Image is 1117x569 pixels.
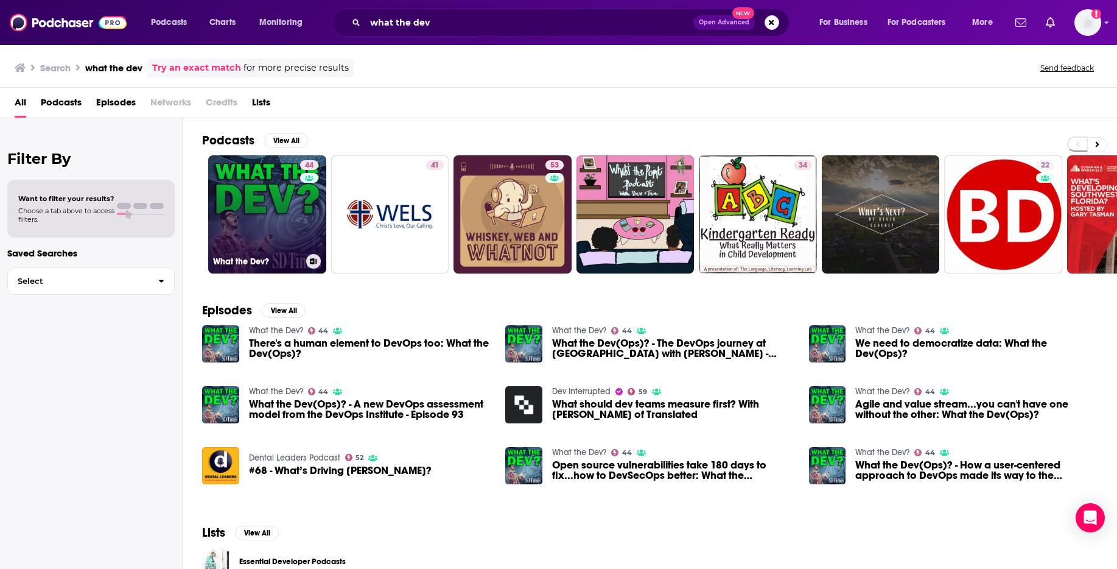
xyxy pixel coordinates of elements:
a: What the Dev? [552,325,606,336]
a: What the Dev(Ops)? - The DevOps journey at Walmart with Bryan Finster - Episode 62 [552,338,794,359]
a: 34 [699,155,817,274]
h3: What the Dev? [213,256,301,267]
span: 59 [639,389,647,395]
span: Choose a tab above to access filters. [18,207,114,224]
span: Monitoring [259,14,303,31]
input: Search podcasts, credits, & more... [365,13,693,32]
span: Open Advanced [699,19,749,26]
span: Podcasts [151,14,187,31]
a: All [15,93,26,118]
a: Agile and value stream...you can't have one without the other: What the Dev(Ops)? [809,386,846,423]
button: open menu [811,13,883,32]
span: For Podcasters [888,14,946,31]
a: What the Dev? [855,325,909,336]
img: What the Dev(Ops)? - A new DevOps assessment model from the DevOps Institute - Episode 93 [202,386,239,423]
a: 44 [308,388,329,395]
a: There's a human element to DevOps too: What the Dev(Ops)? [249,338,491,359]
a: EpisodesView All [202,303,306,318]
a: 52 [345,454,364,461]
button: Send feedback [1037,63,1098,73]
a: What should dev teams measure first? With Luca Rossi of Translated [552,399,794,420]
span: 53 [550,160,559,172]
span: 44 [622,328,632,334]
a: Essential Developer Podcasts [239,555,346,568]
h3: Search [40,62,71,74]
a: 44 [308,327,329,334]
a: Show notifications dropdown [1010,12,1031,33]
h3: what the dev [85,62,142,74]
a: Dev Interrupted [552,386,611,397]
h2: Episodes [202,303,252,318]
img: Open source vulnerabilities take 180 days to fix...how to DevSecOps better: What the Dev(Ops)? [505,447,542,484]
span: Agile and value stream...you can't have one without the other: What the Dev(Ops)? [855,399,1098,420]
a: 59 [628,388,647,395]
span: What the Dev(Ops)? - The DevOps journey at [GEOGRAPHIC_DATA] with [PERSON_NAME] - Episode 62 [552,338,794,359]
button: open menu [142,13,203,32]
a: 22 [944,155,1062,274]
button: View All [235,526,279,540]
img: We need to democratize data: What the Dev(Ops)? [809,325,846,362]
img: #68 - What’s Driving Dev Patel? [202,447,239,484]
span: 44 [318,389,328,395]
span: More [972,14,993,31]
span: For Business [819,14,867,31]
a: What the Dev? [855,447,909,458]
a: Open source vulnerabilities take 180 days to fix...how to DevSecOps better: What the Dev(Ops)? [552,460,794,481]
a: 44 [914,449,935,456]
a: What the Dev(Ops)? - A new DevOps assessment model from the DevOps Institute - Episode 93 [249,399,491,420]
button: open menu [964,13,1008,32]
img: Podchaser - Follow, Share and Rate Podcasts [10,11,127,34]
span: Networks [150,93,191,118]
a: Episodes [96,93,136,118]
a: Dental Leaders Podcast [249,453,340,463]
a: Lists [252,93,270,118]
span: 44 [318,328,328,334]
a: 41 [331,155,449,274]
button: Select [7,267,175,295]
span: 44 [305,160,313,172]
span: 44 [622,450,632,456]
a: Podcasts [41,93,82,118]
span: 22 [1041,160,1049,172]
h2: Lists [202,525,225,540]
span: 44 [925,328,935,334]
img: User Profile [1074,9,1101,36]
a: ListsView All [202,525,279,540]
span: What should dev teams measure first? With [PERSON_NAME] of Translated [552,399,794,420]
a: PodcastsView All [202,133,308,148]
a: We need to democratize data: What the Dev(Ops)? [855,338,1098,359]
a: 44 [914,327,935,334]
a: 41 [426,160,444,170]
h2: Filter By [7,150,175,168]
img: There's a human element to DevOps too: What the Dev(Ops)? [202,325,239,362]
span: Logged in as kindrieri [1074,9,1101,36]
a: 53 [453,155,572,274]
a: What should dev teams measure first? With Luca Rossi of Translated [505,386,542,423]
div: Search podcasts, credits, & more... [343,9,801,37]
span: #68 - What’s Driving [PERSON_NAME]? [249,465,432,476]
button: View All [262,303,306,318]
a: What the Dev(Ops)? - The DevOps journey at Walmart with Bryan Finster - Episode 62 [505,325,542,362]
img: What the Dev(Ops)? - How a user-centered approach to DevOps made its way to the Department of Def... [809,447,846,484]
a: What the Dev(Ops)? - How a user-centered approach to DevOps made its way to the Department of Def... [855,460,1098,481]
h2: Podcasts [202,133,254,148]
a: Try an exact match [152,61,241,75]
span: 52 [355,455,363,461]
a: 53 [545,160,564,170]
span: Select [8,277,149,285]
span: Credits [206,93,237,118]
button: Show profile menu [1074,9,1101,36]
